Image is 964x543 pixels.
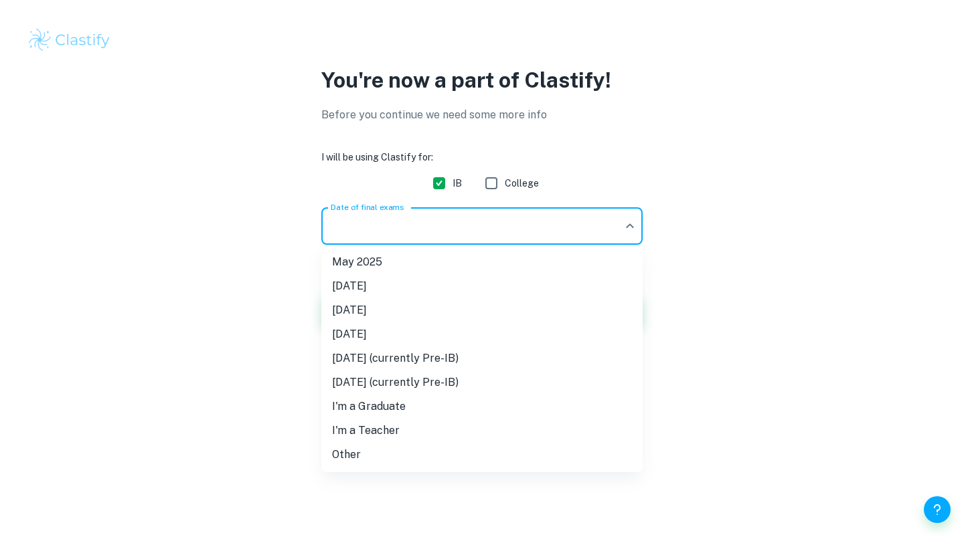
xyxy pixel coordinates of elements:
[321,274,643,298] li: [DATE]
[321,419,643,443] li: I'm a Teacher
[321,370,643,395] li: [DATE] (currently Pre-IB)
[321,395,643,419] li: I'm a Graduate
[321,322,643,346] li: [DATE]
[321,346,643,370] li: [DATE] (currently Pre-IB)
[321,298,643,322] li: [DATE]
[321,250,643,274] li: May 2025
[321,443,643,467] li: Other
